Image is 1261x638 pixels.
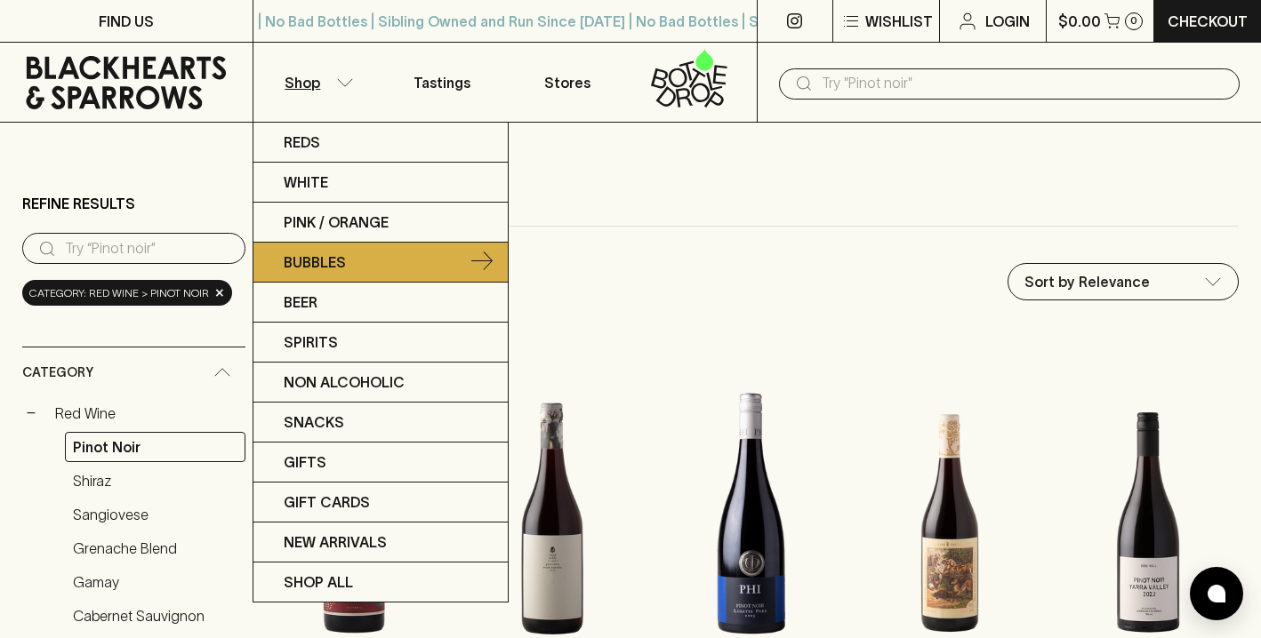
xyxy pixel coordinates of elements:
a: White [253,163,508,203]
p: Bubbles [284,251,346,273]
p: Spirits [284,331,338,353]
a: Snacks [253,403,508,443]
p: New Arrivals [284,531,387,553]
p: Reds [284,132,320,153]
p: Snacks [284,411,344,433]
a: Spirits [253,323,508,363]
a: Gift Cards [253,482,508,522]
a: SHOP ALL [253,562,508,602]
a: Pink / Orange [253,203,508,243]
p: SHOP ALL [284,571,353,593]
p: Non Alcoholic [284,371,405,393]
p: Pink / Orange [284,211,389,233]
a: Gifts [253,443,508,482]
a: New Arrivals [253,522,508,562]
img: bubble-icon [1208,585,1225,602]
a: Non Alcoholic [253,363,508,403]
a: Reds [253,123,508,163]
a: Bubbles [253,243,508,283]
a: Beer [253,283,508,323]
p: Beer [284,291,317,313]
p: White [284,171,328,193]
p: Gift Cards [284,491,370,513]
p: Gifts [284,451,326,473]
